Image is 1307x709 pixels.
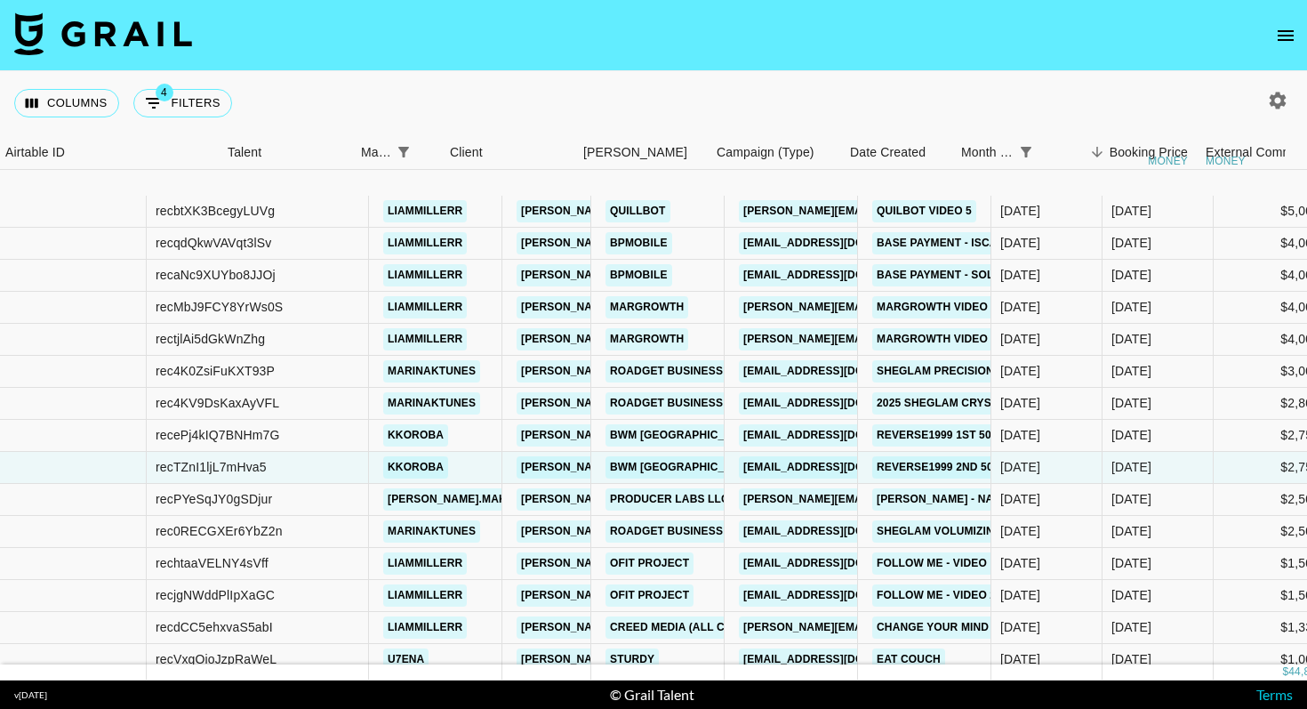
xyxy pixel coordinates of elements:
[383,616,467,639] a: liammillerr
[391,140,416,165] button: Show filters
[605,264,672,286] a: BPMobile
[872,616,993,639] a: change your mind
[1000,234,1040,252] div: 12/08/2025
[872,649,945,671] a: eat couch
[605,584,694,607] a: Ofit Project
[739,456,938,479] a: [EMAIL_ADDRESS][DOMAIN_NAME]
[517,488,806,511] a: [PERSON_NAME][EMAIL_ADDRESS][DOMAIN_NAME]
[1111,362,1151,380] div: Aug '25
[1110,135,1188,170] div: Booking Price
[517,200,806,222] a: [PERSON_NAME][EMAIL_ADDRESS][DOMAIN_NAME]
[841,135,952,170] div: Date Created
[383,424,448,447] a: kkoroba
[850,135,926,170] div: Date Created
[872,232,1032,254] a: base payment - iScanner
[14,689,47,701] div: v [DATE]
[739,616,1029,639] a: [PERSON_NAME][EMAIL_ADDRESS][DOMAIN_NAME]
[133,89,232,117] button: Show filters
[739,520,938,543] a: [EMAIL_ADDRESS][DOMAIN_NAME]
[605,616,790,639] a: Creed Media (All Campaigns)
[1000,266,1040,284] div: 12/08/2025
[739,488,1029,511] a: [PERSON_NAME][EMAIL_ADDRESS][DOMAIN_NAME]
[1111,554,1151,572] div: Aug '25
[383,488,570,511] a: [PERSON_NAME].makes.things
[383,328,467,350] a: liammillerr
[517,520,806,543] a: [PERSON_NAME][EMAIL_ADDRESS][DOMAIN_NAME]
[583,135,687,170] div: [PERSON_NAME]
[156,490,272,508] div: recPYeSqJY0gSDjur
[605,424,887,447] a: BWM [GEOGRAPHIC_DATA] ([GEOGRAPHIC_DATA])
[739,584,938,607] a: [EMAIL_ADDRESS][DOMAIN_NAME]
[872,520,1092,543] a: SHEGLAM Volumizing Dry Shampoo
[1111,266,1151,284] div: Aug '25
[517,296,806,318] a: [PERSON_NAME][EMAIL_ADDRESS][DOMAIN_NAME]
[383,552,467,575] a: liammillerr
[1206,156,1246,166] div: money
[1014,140,1038,165] div: 1 active filter
[156,426,279,444] div: recePj4kIQ7BNHm7G
[383,584,467,607] a: liammillerr
[517,264,806,286] a: [PERSON_NAME][EMAIL_ADDRESS][DOMAIN_NAME]
[352,135,441,170] div: Manager
[1000,618,1040,636] div: 23/07/2025
[872,296,1048,318] a: margrowth video 3 actual
[219,135,352,170] div: Talent
[1111,458,1151,476] div: Aug '25
[383,520,480,543] a: marinaktunes
[605,232,672,254] a: BPMobile
[739,328,1029,350] a: [PERSON_NAME][EMAIL_ADDRESS][DOMAIN_NAME]
[1000,202,1040,220] div: 07/07/2025
[1256,686,1293,703] a: Terms
[1000,554,1040,572] div: 06/08/2025
[156,84,173,101] span: 4
[739,424,938,447] a: [EMAIL_ADDRESS][DOMAIN_NAME]
[872,456,1007,479] a: Reverse1999 2nd 50%
[1000,298,1040,316] div: 01/08/2025
[1148,156,1188,166] div: money
[605,520,823,543] a: Roadget Business [DOMAIN_NAME].
[1085,140,1110,165] button: Sort
[5,135,65,170] div: Airtable ID
[1000,586,1040,604] div: 06/08/2025
[517,328,806,350] a: [PERSON_NAME][EMAIL_ADDRESS][DOMAIN_NAME]
[517,424,806,447] a: [PERSON_NAME][EMAIL_ADDRESS][DOMAIN_NAME]
[156,458,267,476] div: recTZnI1ljL7mHva5
[605,200,670,222] a: quillbot
[872,392,1277,415] a: 2025 SHEGLAM Crystal Jelly Glaze Stick NEW SHEADES Campaign!
[517,584,806,607] a: [PERSON_NAME][EMAIL_ADDRESS][DOMAIN_NAME]
[450,135,483,170] div: Client
[872,552,1000,575] a: follow me - video 1
[605,488,734,511] a: Producer Labs LLC
[383,456,448,479] a: kkoroba
[1000,426,1040,444] div: 12/08/2025
[610,686,694,704] div: © Grail Talent
[391,140,416,165] div: 1 active filter
[156,330,265,348] div: rectjlAi5dGkWnZhg
[383,232,467,254] a: liammillerr
[1000,362,1040,380] div: 01/07/2025
[1111,586,1151,604] div: Aug '25
[14,12,192,55] img: Grail Talent
[517,392,806,415] a: [PERSON_NAME][EMAIL_ADDRESS][DOMAIN_NAME]
[1000,330,1040,348] div: 01/08/2025
[872,360,1174,383] a: SHEGLAM Precision Sculpt Liquid Contour Duo!
[156,234,271,252] div: recqdQkwVAVqt3lSv
[156,394,279,412] div: rec4KV9DsKaxAyVFL
[383,264,467,286] a: liammillerr
[1000,394,1040,412] div: 09/06/2025
[383,649,429,671] a: u7ena
[228,135,261,170] div: Talent
[156,554,269,572] div: rechtaaVELNY4sVff
[1111,234,1151,252] div: Aug '25
[739,296,1029,318] a: [PERSON_NAME][EMAIL_ADDRESS][DOMAIN_NAME]
[156,202,275,220] div: recbtXK3BcegyLUVg
[156,618,273,636] div: recdCC5ehxvaS5abI
[1000,458,1040,476] div: 12/08/2025
[517,456,806,479] a: [PERSON_NAME][EMAIL_ADDRESS][DOMAIN_NAME]
[605,328,688,350] a: margrowth
[1000,490,1040,508] div: 23/07/2025
[605,360,823,383] a: Roadget Business [DOMAIN_NAME].
[1111,330,1151,348] div: Aug '25
[872,328,1048,350] a: Margrowth video 4 actual
[156,522,283,540] div: rec0RECGXEr6YbZ2n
